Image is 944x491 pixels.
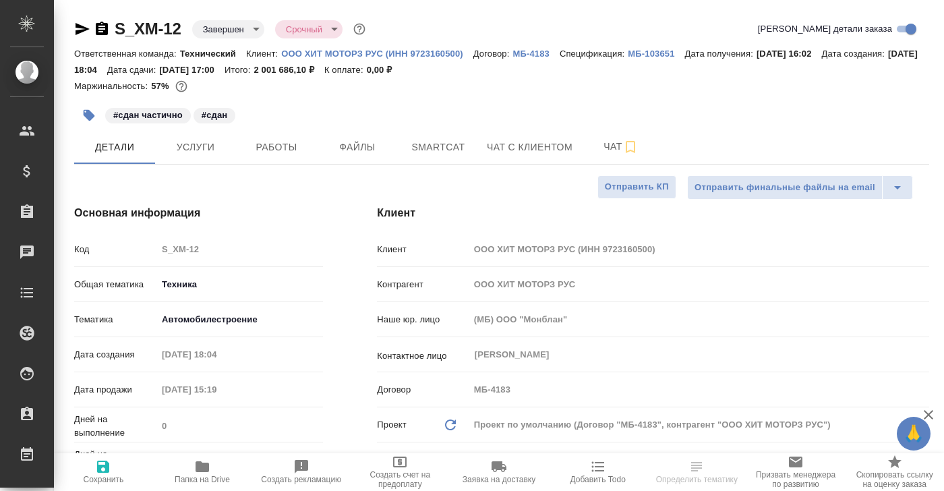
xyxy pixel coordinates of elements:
[605,179,669,195] span: Отправить КП
[157,239,323,259] input: Пустое поле
[74,313,157,326] p: Тематика
[107,65,159,75] p: Дата сдачи:
[351,453,450,491] button: Создать счет на предоплату
[113,109,183,122] p: #сдан частично
[755,470,837,489] span: Призвать менеджера по развитию
[450,453,549,491] button: Заявка на доставку
[246,49,281,59] p: Клиент:
[74,205,323,221] h4: Основная информация
[377,205,929,221] h4: Клиент
[597,175,676,199] button: Отправить КП
[687,175,913,200] div: split button
[159,65,225,75] p: [DATE] 17:00
[192,20,264,38] div: Завершен
[115,20,181,38] a: S_XM-12
[377,243,469,256] p: Клиент
[199,24,248,35] button: Завершен
[157,451,323,471] input: Пустое поле
[512,49,559,59] p: МБ-4183
[84,475,124,484] span: Сохранить
[163,139,228,156] span: Услуги
[758,22,892,36] span: [PERSON_NAME] детали заказа
[367,65,403,75] p: 0,00 ₽
[175,475,230,484] span: Папка на Drive
[406,139,471,156] span: Smartcat
[281,49,473,59] p: ООО ХИТ МОТОРЗ РУС (ИНН 9723160500)
[281,47,473,59] a: ООО ХИТ МОТОРЗ РУС (ИНН 9723160500)
[487,139,572,156] span: Чат с клиентом
[570,475,625,484] span: Добавить Todo
[151,81,172,91] p: 57%
[377,418,407,432] p: Проект
[54,453,153,491] button: Сохранить
[853,470,936,489] span: Скопировать ссылку на оценку заказа
[74,100,104,130] button: Добавить тэг
[548,453,647,491] button: Добавить Todo
[469,380,929,399] input: Пустое поле
[377,349,469,363] p: Контактное лицо
[687,175,883,200] button: Отправить финальные файлы на email
[628,49,684,59] p: МБ-103651
[757,49,822,59] p: [DATE] 16:02
[94,21,110,37] button: Скопировать ссылку
[685,49,757,59] p: Дата получения:
[622,139,639,155] svg: Подписаться
[157,380,275,399] input: Пустое поле
[252,453,351,491] button: Создать рекламацию
[902,420,925,448] span: 🙏
[74,81,151,91] p: Маржинальность:
[359,470,442,489] span: Создать счет на предоплату
[647,453,746,491] button: Определить тематику
[180,49,246,59] p: Технический
[153,453,252,491] button: Папка на Drive
[202,109,227,122] p: #сдан
[157,416,323,436] input: Пустое поле
[469,310,929,329] input: Пустое поле
[325,139,390,156] span: Файлы
[282,24,326,35] button: Срочный
[656,475,738,484] span: Определить тематику
[324,65,367,75] p: К оплате:
[74,243,157,256] p: Код
[74,21,90,37] button: Скопировать ссылку для ЯМессенджера
[897,417,931,451] button: 🙏
[695,180,875,196] span: Отправить финальные файлы на email
[104,109,192,120] span: сдан частично
[628,47,684,59] a: МБ-103651
[463,475,535,484] span: Заявка на доставку
[746,453,846,491] button: Призвать менеджера по развитию
[469,413,929,436] div: Проект по умолчанию (Договор "МБ-4183", контрагент "ООО ХИТ МОТОРЗ РУС")
[275,20,343,38] div: Завершен
[74,383,157,397] p: Дата продажи
[261,475,341,484] span: Создать рекламацию
[351,20,368,38] button: Доп статусы указывают на важность/срочность заказа
[74,49,180,59] p: Ответственная команда:
[225,65,254,75] p: Итого:
[589,138,653,155] span: Чат
[74,278,157,291] p: Общая тематика
[469,275,929,294] input: Пустое поле
[157,273,323,296] div: Техника
[473,49,513,59] p: Договор:
[822,49,888,59] p: Дата создания:
[377,313,469,326] p: Наше юр. лицо
[560,49,628,59] p: Спецификация:
[244,139,309,156] span: Работы
[173,78,190,95] button: 712022.95 RUB;
[74,448,157,475] p: Дней на выполнение (авт.)
[157,345,275,364] input: Пустое поле
[512,47,559,59] a: МБ-4183
[377,383,469,397] p: Договор
[845,453,944,491] button: Скопировать ссылку на оценку заказа
[254,65,324,75] p: 2 001 686,10 ₽
[82,139,147,156] span: Детали
[74,348,157,362] p: Дата создания
[74,413,157,440] p: Дней на выполнение
[469,239,929,259] input: Пустое поле
[192,109,237,120] span: сдан
[377,278,469,291] p: Контрагент
[157,308,323,331] div: Автомобилестроение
